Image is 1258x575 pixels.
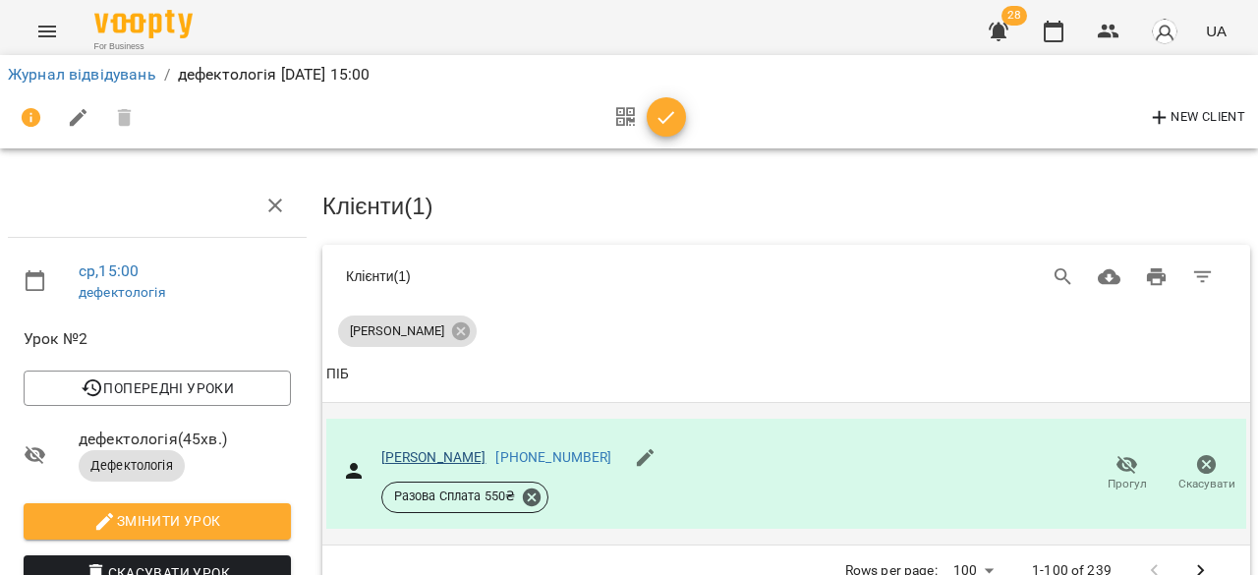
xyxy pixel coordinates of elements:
span: [PERSON_NAME] [338,322,456,340]
span: For Business [94,40,193,53]
li: / [164,63,170,86]
span: 28 [1001,6,1027,26]
div: Разова Сплата 550₴ [381,482,549,513]
button: Search [1040,254,1087,301]
a: [PERSON_NAME] [381,449,486,465]
a: [PHONE_NUMBER] [495,449,611,465]
span: New Client [1148,106,1245,130]
img: avatar_s.png [1151,18,1178,45]
div: [PERSON_NAME] [338,316,477,347]
button: Попередні уроки [24,371,291,406]
button: UA [1198,13,1234,49]
span: Урок №2 [24,327,291,351]
button: Друк [1133,254,1180,301]
button: Фільтр [1179,254,1227,301]
span: Попередні уроки [39,376,275,400]
a: Журнал відвідувань [8,65,156,84]
button: New Client [1143,102,1250,134]
button: Menu [24,8,71,55]
a: дефектологія [79,284,166,300]
a: ср , 15:00 [79,261,139,280]
div: ПІБ [326,363,349,386]
img: Voopty Logo [94,10,193,38]
nav: breadcrumb [8,63,1250,86]
span: дефектологія ( 45 хв. ) [79,428,291,451]
span: Разова Сплата 550 ₴ [382,488,528,505]
span: Дефектологія [79,457,185,475]
span: Прогул [1108,476,1147,492]
button: Завантажити CSV [1086,254,1133,301]
button: Змінити урок [24,503,291,539]
div: Table Toolbar [322,245,1250,308]
button: Скасувати [1167,446,1246,501]
span: ПІБ [326,363,1246,386]
p: дефектологія [DATE] 15:00 [178,63,371,86]
span: Змінити урок [39,509,275,533]
h3: Клієнти ( 1 ) [322,194,1250,219]
button: Прогул [1087,446,1167,501]
div: Sort [326,363,349,386]
div: Клієнти ( 1 ) [346,266,725,286]
span: UA [1206,21,1227,41]
span: Скасувати [1178,476,1235,492]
